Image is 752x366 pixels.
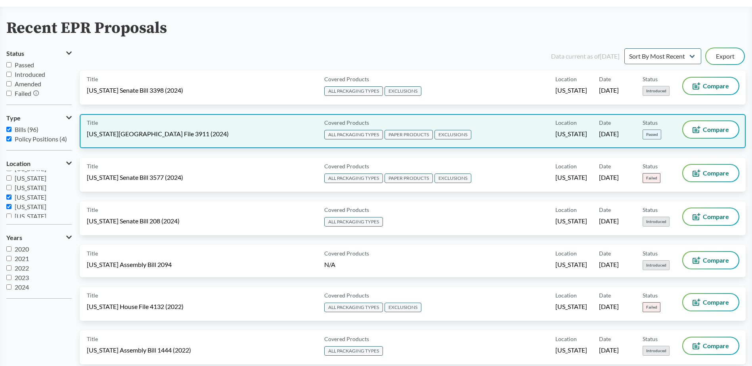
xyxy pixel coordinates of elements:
span: Location [555,162,577,170]
span: [US_STATE] [555,302,587,311]
span: Compare [703,343,729,349]
button: Compare [683,78,739,94]
span: Type [6,114,21,122]
span: Policy Positions (4) [15,135,67,143]
span: Location [555,206,577,214]
span: ALL PACKAGING TYPES [324,86,383,96]
span: Covered Products [324,249,369,257]
span: Date [599,335,611,343]
span: 2020 [15,245,29,253]
span: Title [87,118,98,127]
button: Compare [683,121,739,138]
span: Date [599,162,611,170]
span: Introduced [643,346,670,356]
span: Title [87,75,98,83]
span: Status [643,118,658,127]
span: [US_STATE] [15,174,46,182]
span: ALL PACKAGING TYPES [324,346,383,356]
span: Introduced [643,86,670,96]
span: [DATE] [599,86,619,95]
span: [US_STATE] House File 4132 (2022) [87,302,184,311]
button: Status [6,47,72,60]
span: EXCLUSIONS [385,303,421,312]
span: Amended [15,80,41,88]
span: [US_STATE] [555,346,587,355]
span: [US_STATE] Senate Bill 3577 (2024) [87,173,183,182]
span: Date [599,206,611,214]
span: Compare [703,257,729,263]
span: Covered Products [324,162,369,170]
span: Bills (96) [15,126,38,133]
span: Compare [703,170,729,176]
button: Compare [683,165,739,181]
span: Title [87,162,98,170]
span: Location [555,249,577,257]
span: Introduced [15,71,45,78]
span: Covered Products [324,118,369,127]
span: ALL PACKAGING TYPES [324,217,383,227]
span: Compare [703,213,729,220]
input: Amended [6,81,11,86]
span: Compare [703,126,729,133]
span: [US_STATE] [555,260,587,269]
input: [US_STATE] [6,194,11,200]
span: Status [643,335,658,343]
h2: Recent EPR Proposals [6,19,167,37]
span: Title [87,291,98,299]
span: EXCLUSIONS [385,86,421,96]
span: Status [643,206,658,214]
span: Passed [643,130,661,139]
span: Status [643,291,658,299]
span: Status [6,50,24,57]
span: PAPER PRODUCTS [385,130,433,139]
span: Location [6,160,31,167]
button: Years [6,231,72,244]
span: Location [555,291,577,299]
span: [US_STATE][GEOGRAPHIC_DATA] File 3911 (2024) [87,130,229,138]
span: [DATE] [599,130,619,138]
button: Type [6,111,72,125]
span: N/A [324,261,335,268]
button: Compare [683,208,739,225]
input: 2024 [6,284,11,290]
span: [US_STATE] [555,173,587,182]
input: 2020 [6,246,11,252]
span: [US_STATE] [15,193,46,201]
input: [US_STATE] [6,213,11,219]
span: Covered Products [324,75,369,83]
span: [US_STATE] [15,203,46,210]
span: [US_STATE] Assembly Bill 2094 [87,260,172,269]
button: Compare [683,337,739,354]
span: Compare [703,299,729,305]
span: Status [643,75,658,83]
span: Title [87,206,98,214]
span: Covered Products [324,291,369,299]
button: Location [6,157,72,170]
input: Policy Positions (4) [6,136,11,141]
span: Passed [15,61,34,69]
span: Date [599,75,611,83]
span: ALL PACKAGING TYPES [324,173,383,183]
span: Status [643,162,658,170]
span: Date [599,249,611,257]
span: Location [555,75,577,83]
span: Location [555,335,577,343]
span: [DATE] [599,260,619,269]
span: Covered Products [324,206,369,214]
input: Introduced [6,72,11,77]
span: Introduced [643,217,670,227]
span: ALL PACKAGING TYPES [324,130,383,139]
span: [DATE] [599,302,619,311]
span: [DATE] [599,173,619,182]
span: [US_STATE] [555,86,587,95]
span: [US_STATE] [15,212,46,220]
span: 2024 [15,283,29,291]
span: Failed [15,90,31,97]
span: 2021 [15,255,29,262]
span: [US_STATE] [15,184,46,191]
input: 2021 [6,256,11,261]
span: EXCLUSIONS [434,173,471,183]
input: Bills (96) [6,127,11,132]
span: [DATE] [599,217,619,225]
input: [US_STATE] [6,204,11,209]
